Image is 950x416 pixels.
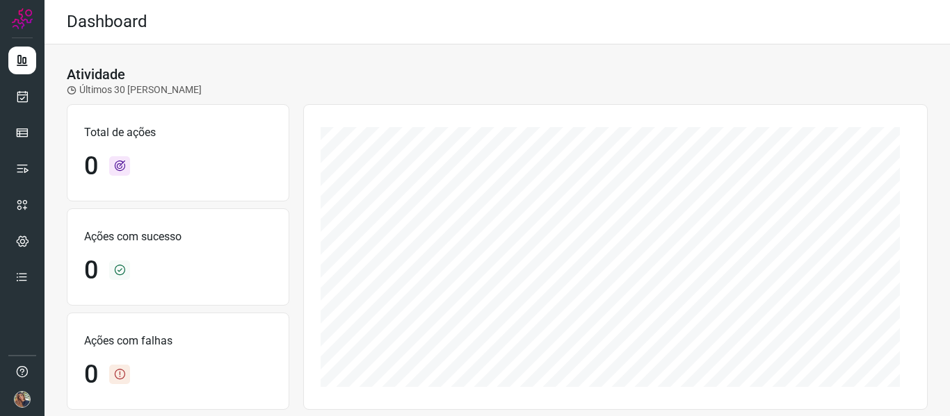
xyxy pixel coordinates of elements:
h3: Atividade [67,66,125,83]
h2: Dashboard [67,12,147,32]
p: Total de ações [84,124,272,141]
p: Ações com falhas [84,333,272,349]
h1: 0 [84,360,98,390]
h1: 0 [84,151,98,181]
p: Últimos 30 [PERSON_NAME] [67,83,202,97]
img: d63f03eddd7d68af025c9122f42df6a0.jpeg [14,391,31,408]
img: Logo [12,8,33,29]
p: Ações com sucesso [84,228,272,245]
h1: 0 [84,256,98,285]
